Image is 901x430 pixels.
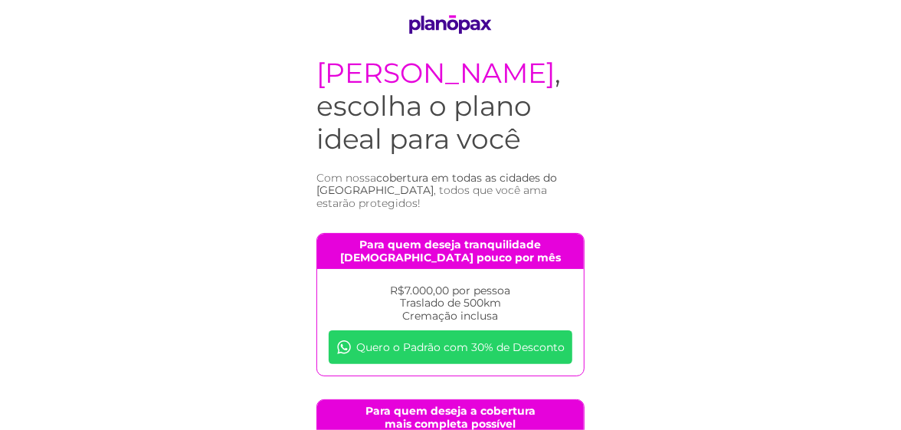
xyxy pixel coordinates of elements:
[317,234,584,269] h4: Para quem deseja tranquilidade [DEMOGRAPHIC_DATA] pouco por mês
[316,57,585,156] h1: , escolha o plano ideal para você
[316,56,555,90] span: [PERSON_NAME]
[329,330,572,364] a: Quero o Padrão com 30% de Desconto
[336,340,352,355] img: whatsapp
[329,284,572,323] p: R$7.000,00 por pessoa Traslado de 500km Cremação inclusa
[404,15,497,34] img: logo PlanoPax
[316,171,557,198] span: cobertura em todas as cidades do [GEOGRAPHIC_DATA]
[316,172,585,210] h3: Com nossa , todos que você ama estarão protegidos!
